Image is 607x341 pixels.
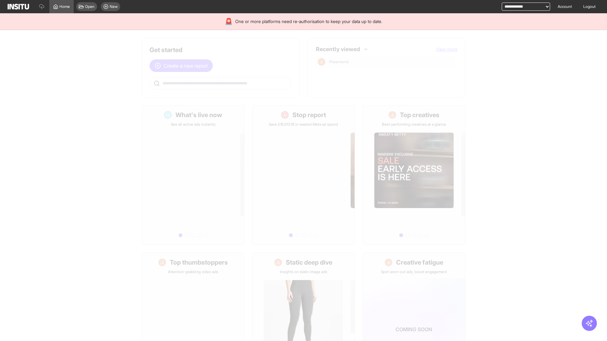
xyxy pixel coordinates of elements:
span: Open [85,4,95,9]
span: New [110,4,118,9]
span: One or more platforms need re-authorisation to keep your data up to date. [235,18,382,25]
img: Logo [8,4,29,9]
span: Home [59,4,70,9]
div: 🚨 [225,17,233,26]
